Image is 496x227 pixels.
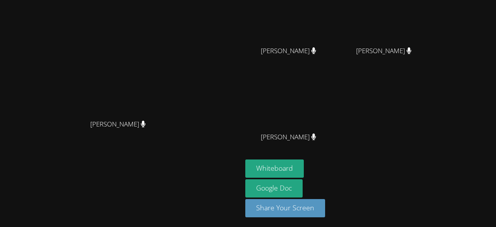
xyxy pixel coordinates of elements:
span: [PERSON_NAME] [356,45,412,57]
span: [PERSON_NAME] [261,132,316,143]
span: [PERSON_NAME] [90,119,146,130]
span: [PERSON_NAME] [261,45,316,57]
a: Google Doc [245,179,303,198]
button: Whiteboard [245,159,304,178]
button: Share Your Screen [245,199,325,217]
